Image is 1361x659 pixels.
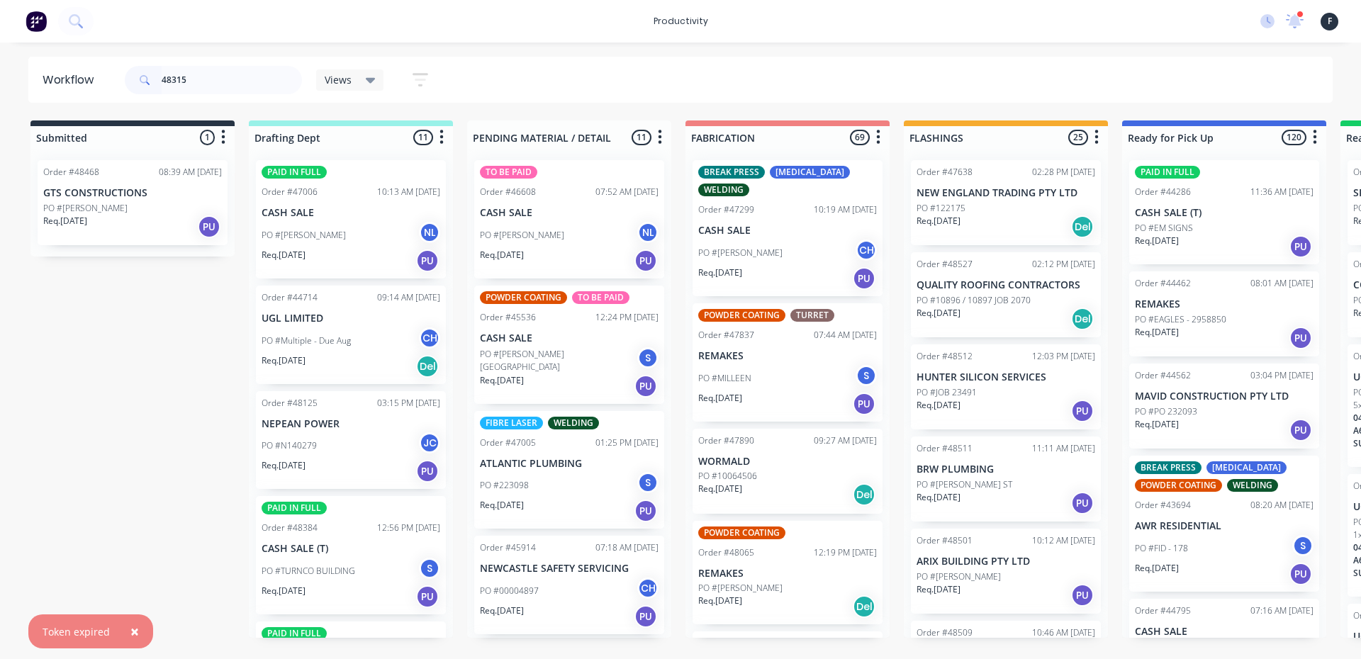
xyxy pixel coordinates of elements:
[1135,461,1202,474] div: BREAK PRESS
[1135,520,1314,532] p: AWR RESIDENTIAL
[262,439,317,452] p: PO #N140279
[911,160,1101,245] div: Order #4763802:28 PM [DATE]NEW ENGLAND TRADING PTY LTDPO #122175Req.[DATE]Del
[917,478,1012,491] p: PO #[PERSON_NAME] ST
[480,479,529,492] p: PO #223098
[814,203,877,216] div: 10:19 AM [DATE]
[698,470,757,483] p: PO #10064506
[1135,479,1222,492] div: POWDER COATING
[698,225,877,237] p: CASH SALE
[595,186,659,198] div: 07:52 AM [DATE]
[698,637,754,650] div: Order #47482
[1250,499,1314,512] div: 08:20 AM [DATE]
[634,249,657,272] div: PU
[917,215,960,227] p: Req. [DATE]
[637,578,659,599] div: CH
[1135,542,1188,555] p: PO #FID - 178
[1129,456,1319,592] div: BREAK PRESS[MEDICAL_DATA]POWDER COATINGWELDINGOrder #4369408:20 AM [DATE]AWR RESIDENTIALPO #FID -...
[1135,277,1191,290] div: Order #44462
[917,258,973,271] div: Order #48527
[698,392,742,405] p: Req. [DATE]
[1250,186,1314,198] div: 11:36 AM [DATE]
[262,291,318,304] div: Order #44714
[262,459,306,472] p: Req. [DATE]
[853,595,875,618] div: Del
[480,229,564,242] p: PO #[PERSON_NAME]
[377,291,440,304] div: 09:14 AM [DATE]
[480,332,659,344] p: CASH SALE
[256,391,446,490] div: Order #4812503:15 PM [DATE]NEPEAN POWERPO #N140279JCReq.[DATE]PU
[698,456,877,468] p: WORMALD
[377,397,440,410] div: 03:15 PM [DATE]
[917,463,1095,475] p: BRW PLUMBING
[1129,271,1319,356] div: Order #4446208:01 AM [DATE]REMAKESPO #EAGLES - 2958850Req.[DATE]PU
[548,417,599,429] div: WELDING
[480,374,524,387] p: Req. [DATE]
[43,624,110,639] div: Token expired
[634,500,657,522] div: PU
[917,386,977,399] p: PO #JOB 23491
[1292,535,1314,556] div: S
[262,166,327,179] div: PAID IN FULL
[911,436,1101,522] div: Order #4851111:11 AM [DATE]BRW PLUMBINGPO #[PERSON_NAME] STReq.[DATE]PU
[637,472,659,493] div: S
[480,541,536,554] div: Order #45914
[256,160,446,278] div: PAID IN FULLOrder #4700610:13 AM [DATE]CASH SALEPO #[PERSON_NAME]NLReq.[DATE]PU
[637,222,659,243] div: NL
[480,436,536,449] div: Order #47005
[262,522,318,534] div: Order #48384
[262,565,355,578] p: PO #TURNCO BUILDING
[1135,186,1191,198] div: Order #44286
[262,186,318,198] div: Order #47006
[637,347,659,368] div: S
[262,543,440,555] p: CASH SALE (T)
[693,160,883,296] div: BREAK PRESS[MEDICAL_DATA]WELDINGOrder #4729910:19 AM [DATE]CASH SALEPO #[PERSON_NAME]CHReq.[DATE]PU
[416,249,439,272] div: PU
[1032,626,1095,639] div: 10:46 AM [DATE]
[693,521,883,625] div: POWDER COATINGOrder #4806512:19 PM [DATE]REMAKESPO #[PERSON_NAME]Req.[DATE]Del
[159,166,222,179] div: 08:39 AM [DATE]
[1227,479,1278,492] div: WELDING
[262,627,327,640] div: PAID IN FULL
[917,570,1001,583] p: PO #[PERSON_NAME]
[262,354,306,367] p: Req. [DATE]
[262,229,346,242] p: PO #[PERSON_NAME]
[1135,604,1191,617] div: Order #44795
[698,203,754,216] div: Order #47299
[1071,400,1094,422] div: PU
[480,166,537,179] div: TO BE PAID
[698,350,877,362] p: REMAKES
[262,312,440,325] p: UGL LIMITED
[917,166,973,179] div: Order #47638
[698,582,783,595] p: PO #[PERSON_NAME]
[572,291,629,304] div: TO BE PAID
[917,187,1095,199] p: NEW ENGLAND TRADING PTY LTD
[43,166,99,179] div: Order #48468
[814,637,877,650] div: 02:44 PM [DATE]
[474,160,664,278] div: TO BE PAIDOrder #4660807:52 AM [DATE]CASH SALEPO #[PERSON_NAME]NLReq.[DATE]PU
[262,585,306,597] p: Req. [DATE]
[853,393,875,415] div: PU
[480,499,524,512] p: Req. [DATE]
[377,522,440,534] div: 12:56 PM [DATE]
[38,160,228,245] div: Order #4846808:39 AM [DATE]GTS CONSTRUCTIONSPO #[PERSON_NAME]Req.[DATE]PU
[595,436,659,449] div: 01:25 PM [DATE]
[43,202,128,215] p: PO #[PERSON_NAME]
[262,334,351,347] p: PO #Multiple - Due Aug
[917,279,1095,291] p: QUALITY ROOFING CONTRACTORS
[1250,277,1314,290] div: 08:01 AM [DATE]
[262,502,327,514] div: PAID IN FULL
[856,240,877,261] div: CH
[198,215,220,238] div: PU
[1129,160,1319,264] div: PAID IN FULLOrder #4428611:36 AM [DATE]CASH SALE (T)PO #EM SIGNSReq.[DATE]PU
[43,187,222,199] p: GTS CONSTRUCTIONS
[419,558,440,579] div: S
[698,526,785,539] div: POWDER COATING
[419,327,440,349] div: CH
[634,605,657,628] div: PU
[634,375,657,398] div: PU
[1071,215,1094,238] div: Del
[698,309,785,322] div: POWDER COATING
[646,11,715,32] div: productivity
[1289,327,1312,349] div: PU
[1071,492,1094,514] div: PU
